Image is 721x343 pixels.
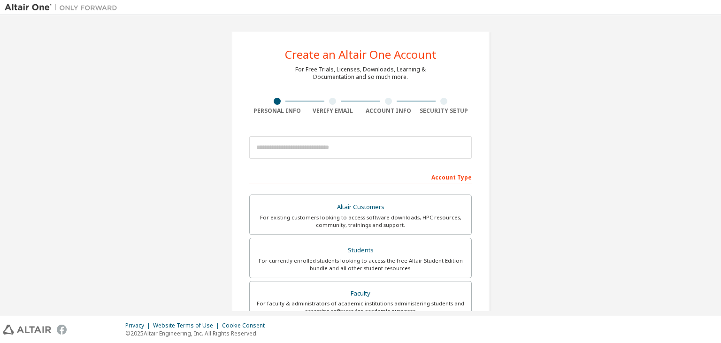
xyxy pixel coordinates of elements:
[255,257,466,272] div: For currently enrolled students looking to access the free Altair Student Edition bundle and all ...
[125,329,270,337] p: © 2025 Altair Engineering, Inc. All Rights Reserved.
[416,107,472,115] div: Security Setup
[222,322,270,329] div: Cookie Consent
[125,322,153,329] div: Privacy
[360,107,416,115] div: Account Info
[255,244,466,257] div: Students
[153,322,222,329] div: Website Terms of Use
[305,107,361,115] div: Verify Email
[3,325,51,335] img: altair_logo.svg
[255,300,466,315] div: For faculty & administrators of academic institutions administering students and accessing softwa...
[255,287,466,300] div: Faculty
[249,107,305,115] div: Personal Info
[57,325,67,335] img: facebook.svg
[5,3,122,12] img: Altair One
[249,169,472,184] div: Account Type
[285,49,437,60] div: Create an Altair One Account
[295,66,426,81] div: For Free Trials, Licenses, Downloads, Learning & Documentation and so much more.
[255,214,466,229] div: For existing customers looking to access software downloads, HPC resources, community, trainings ...
[255,201,466,214] div: Altair Customers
